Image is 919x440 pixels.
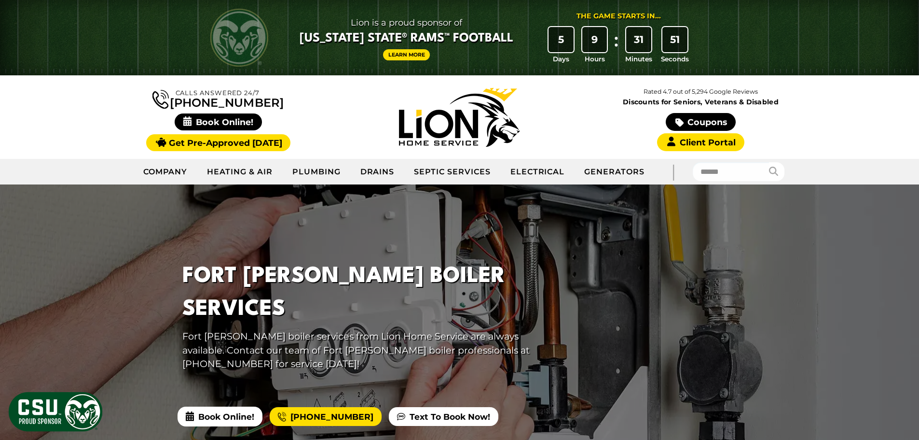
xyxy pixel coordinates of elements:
[152,88,284,109] a: [PHONE_NUMBER]
[662,27,687,52] div: 51
[389,407,498,426] a: Text To Book Now!
[300,15,513,30] span: Lion is a proud sponsor of
[182,260,534,325] h1: Fort [PERSON_NAME] Boiler Services
[582,27,607,52] div: 9
[404,160,500,184] a: Septic Services
[582,99,820,105] span: Discounts for Seniors, Veterans & Disabled
[146,134,290,151] a: Get Pre-Approved [DATE]
[300,30,513,47] span: [US_STATE] State® Rams™ Football
[283,160,351,184] a: Plumbing
[197,160,282,184] a: Heating & Air
[134,160,198,184] a: Company
[351,160,405,184] a: Drains
[625,54,652,64] span: Minutes
[399,88,520,147] img: Lion Home Service
[383,49,430,60] a: Learn More
[501,160,575,184] a: Electrical
[210,9,268,67] img: CSU Rams logo
[661,54,689,64] span: Seconds
[575,160,654,184] a: Generators
[270,407,382,426] a: [PHONE_NUMBER]
[7,391,104,433] img: CSU Sponsor Badge
[654,159,693,185] div: |
[580,86,821,97] p: Rated 4.7 out of 5,294 Google Reviews
[178,407,262,426] span: Book Online!
[626,27,651,52] div: 31
[576,11,661,22] div: The Game Starts in...
[182,329,534,371] p: Fort [PERSON_NAME] boiler services from Lion Home Service are always available. Contact our team ...
[657,133,744,151] a: Client Portal
[611,27,621,64] div: :
[666,113,735,131] a: Coupons
[549,27,574,52] div: 5
[553,54,569,64] span: Days
[175,114,262,130] span: Book Online!
[585,54,605,64] span: Hours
